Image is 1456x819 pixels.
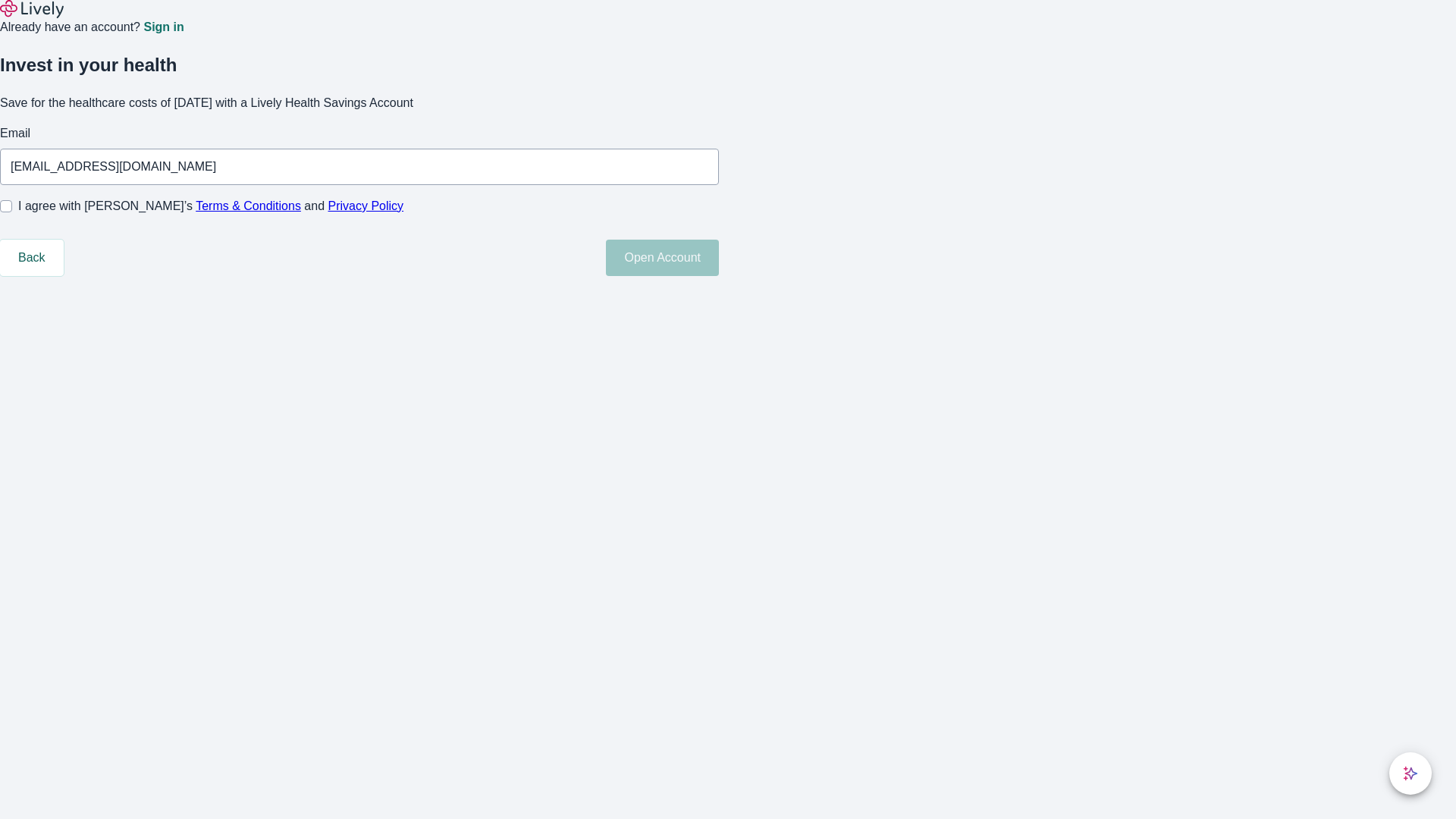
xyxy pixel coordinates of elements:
a: Terms & Conditions [196,199,301,212]
span: I agree with [PERSON_NAME]’s and [18,197,403,215]
a: Sign in [143,21,184,33]
svg: Lively AI Assistant [1403,766,1418,781]
button: chat [1389,752,1432,795]
a: Privacy Policy [328,199,404,212]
